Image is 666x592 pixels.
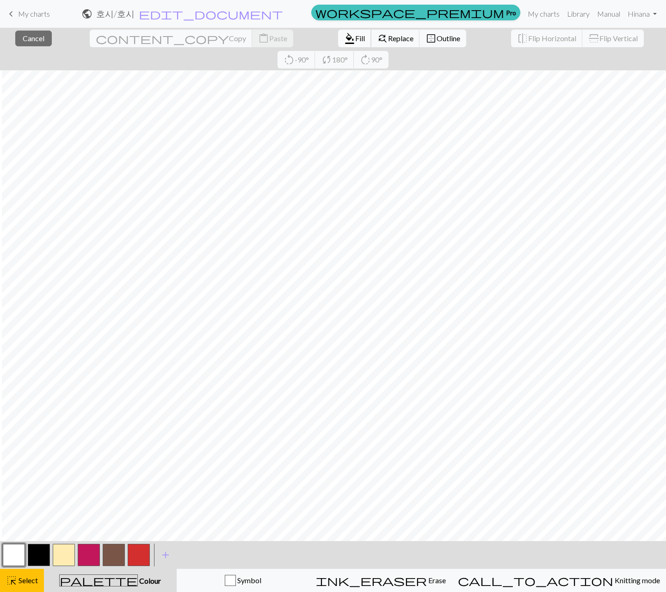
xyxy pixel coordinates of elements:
[277,51,315,69] button: -90°
[90,30,253,47] button: Copy
[23,34,44,43] span: Cancel
[6,574,17,587] span: highlight_alt
[17,576,38,585] span: Select
[284,53,295,66] span: rotate_left
[354,51,388,69] button: 90°
[344,32,355,45] span: format_color_fill
[419,30,466,47] button: Outline
[425,32,437,45] span: border_outer
[517,32,528,45] span: flip
[160,548,171,561] span: add
[371,55,382,64] span: 90°
[316,574,427,587] span: ink_eraser
[6,7,17,20] span: keyboard_arrow_left
[332,55,348,64] span: 180°
[311,5,520,20] a: Pro
[315,51,354,69] button: 180°
[458,574,613,587] span: call_to_action
[15,31,52,46] button: Cancel
[229,34,246,43] span: Copy
[321,53,332,66] span: sync
[355,34,365,43] span: Fill
[599,34,638,43] span: Flip Vertical
[377,32,388,45] span: find_replace
[587,33,600,44] span: flip
[528,34,576,43] span: Flip Horizontal
[81,7,92,20] span: public
[295,55,309,64] span: -90°
[138,576,161,585] span: Colour
[310,569,452,592] button: Erase
[452,569,666,592] button: Knitting mode
[624,5,660,23] a: Hinana
[338,30,371,47] button: Fill
[563,5,593,23] a: Library
[360,53,371,66] span: rotate_right
[139,7,283,20] span: edit_document
[96,8,135,19] h2: 호시 / 호시
[613,576,660,585] span: Knitting mode
[427,576,446,585] span: Erase
[236,576,261,585] span: Symbol
[593,5,624,23] a: Manual
[437,34,460,43] span: Outline
[6,6,50,22] a: My charts
[44,569,177,592] button: Colour
[388,34,413,43] span: Replace
[96,32,229,45] span: content_copy
[177,569,310,592] button: Symbol
[371,30,420,47] button: Replace
[18,9,50,18] span: My charts
[511,30,583,47] button: Flip Horizontal
[524,5,563,23] a: My charts
[60,574,137,587] span: palette
[315,6,504,19] span: workspace_premium
[582,30,644,47] button: Flip Vertical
